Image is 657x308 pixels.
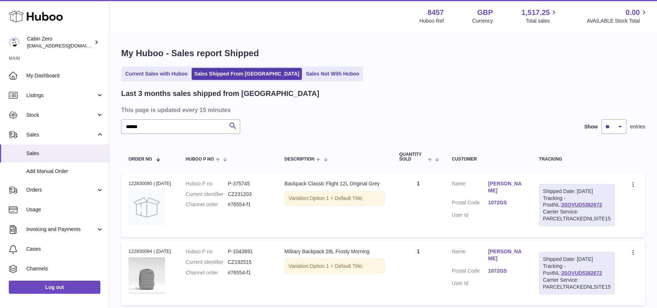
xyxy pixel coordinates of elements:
[228,269,270,276] dd: #76554-f1
[192,68,302,80] a: Sales Shipped From [GEOGRAPHIC_DATA]
[561,270,602,276] a: 3SOVUD5382672
[399,152,426,162] span: Quantity Sold
[128,180,171,187] div: 122830095 | [DATE]
[228,201,270,208] dd: #76554-f1
[522,8,558,24] a: 1,517.25 Total sales
[452,248,488,264] dt: Name
[26,131,96,138] span: Sales
[26,246,104,253] span: Cases
[452,199,488,208] dt: Postal Code
[452,180,488,196] dt: Name
[121,89,319,99] h2: Last 3 months sales shipped from [GEOGRAPHIC_DATA]
[186,248,228,255] dt: Huboo P no
[228,180,270,187] dd: P-375745
[543,188,611,195] div: Shipped Date: [DATE]
[26,168,104,175] span: Add Manual Order
[427,8,444,18] strong: 8457
[186,157,214,162] span: Huboo P no
[128,189,165,226] img: no-photo.jpg
[26,265,104,272] span: Channels
[539,184,615,226] div: Tracking - PostNL:
[26,226,96,233] span: Invoicing and Payments
[26,186,96,193] span: Orders
[228,191,270,198] dd: CZ231203
[228,248,270,255] dd: P-1043891
[310,195,363,201] span: Option 1 = Default Title;
[186,201,228,208] dt: Channel order
[522,8,550,18] span: 1,517.25
[488,267,524,274] a: 1072GS
[26,150,104,157] span: Sales
[587,18,648,24] span: AVAILABLE Stock Total
[539,157,615,162] div: Tracking
[452,280,488,287] dt: User Id
[561,202,602,208] a: 3SOVUD5382672
[26,72,104,79] span: My Dashboard
[228,259,270,266] dd: CZ192515
[121,47,645,59] h1: My Huboo - Sales report Shipped
[543,277,611,290] div: Carrier Service: PARCELTRACKEDNLSITE15
[452,157,525,162] div: Customer
[626,8,640,18] span: 0.00
[630,123,645,130] span: entries
[284,191,384,206] div: Variation:
[186,269,228,276] dt: Channel order
[284,157,314,162] span: Description
[284,248,384,255] div: Military Backpack 28L Frosty Morning
[584,123,598,130] label: Show
[186,191,228,198] dt: Current identifier
[392,173,445,237] td: 1
[392,241,445,305] td: 1
[587,8,648,24] a: 0.00 AVAILABLE Stock Total
[488,180,524,194] a: [PERSON_NAME]
[186,180,228,187] dt: Huboo P no
[310,263,363,269] span: Option 1 = Default Title;
[9,37,20,48] img: huboo@cabinzero.com
[419,18,444,24] div: Huboo Ref
[284,180,384,187] div: Backpack Classic Flight 12L Original Grey
[543,256,611,263] div: Shipped Date: [DATE]
[27,43,107,49] span: [EMAIL_ADDRESS][DOMAIN_NAME]
[543,208,611,222] div: Carrier Service: PARCELTRACKEDNLSITE15
[27,35,93,49] div: Cabin Zero
[9,281,100,294] a: Log out
[26,206,104,213] span: Usage
[128,248,171,255] div: 122830094 | [DATE]
[526,18,558,24] span: Total sales
[121,106,643,114] h3: This page is updated every 15 minutes
[303,68,362,80] a: Sales Not With Huboo
[477,8,493,18] strong: GBP
[123,68,190,80] a: Current Sales with Huboo
[186,259,228,266] dt: Current identifier
[26,112,96,119] span: Stock
[488,199,524,206] a: 1072GS
[452,212,488,219] dt: User Id
[26,92,96,99] span: Listings
[128,257,165,294] img: 84571750156786.jpg
[472,18,493,24] div: Currency
[452,267,488,276] dt: Postal Code
[488,248,524,262] a: [PERSON_NAME]
[128,157,152,162] span: Order No
[284,259,384,274] div: Variation:
[539,252,615,294] div: Tracking - PostNL:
